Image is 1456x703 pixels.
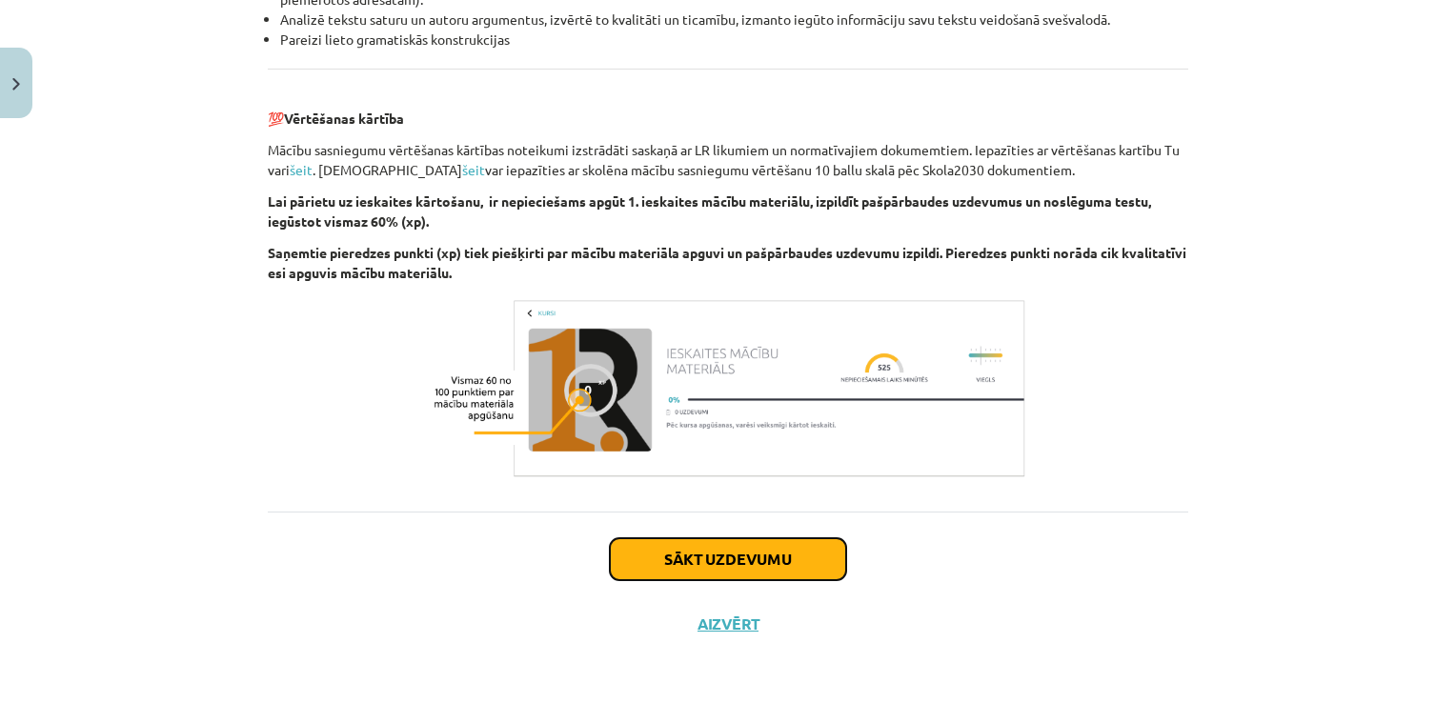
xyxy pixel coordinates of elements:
a: šeit [290,161,313,178]
img: icon-close-lesson-0947bae3869378f0d4975bcd49f059093ad1ed9edebbc8119c70593378902aed.svg [12,78,20,90]
p: Mācību sasniegumu vērtēšanas kārtības noteikumi izstrādāti saskaņā ar LR likumiem un normatīvajie... [268,140,1188,180]
b: Lai pārietu uz ieskaites kārtošanu, ir nepieciešams apgūt 1. ieskaites mācību materiālu, izpildīt... [268,192,1151,230]
b: Saņemtie pieredzes punkti (xp) tiek piešķirti par mācību materiāla apguvi un pašpārbaudes uzdevum... [268,244,1186,281]
li: Analizē tekstu saturu un autoru argumentus, izvērtē to kvalitāti un ticamību, izmanto iegūto info... [280,10,1188,30]
b: Vērtēšanas kārtība [284,110,404,127]
li: Pareizi lieto gramatiskās konstrukcijas [280,30,1188,50]
button: Sākt uzdevumu [610,538,846,580]
button: Aizvērt [692,614,764,633]
a: šeit [462,161,485,178]
p: 💯 [268,89,1188,129]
